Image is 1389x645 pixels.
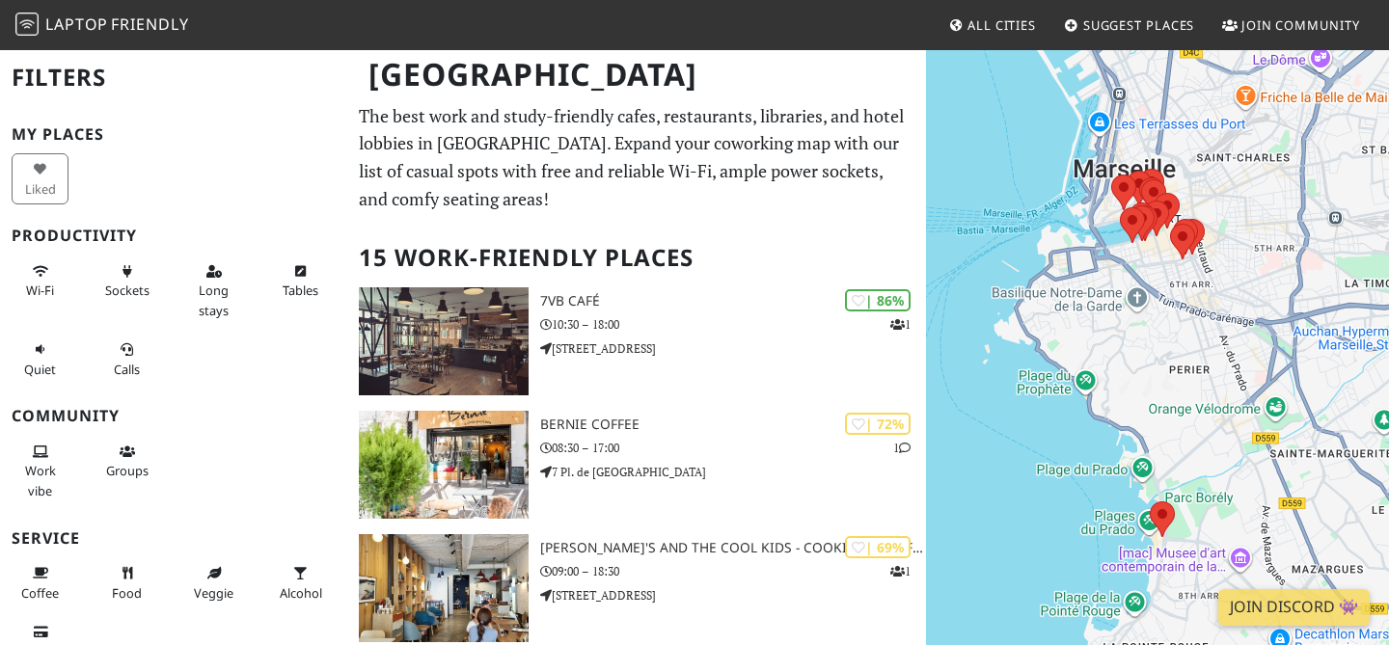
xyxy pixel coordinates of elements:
a: Emilie's and the cool kids - Cookies & Coffee shop | 69% 1 [PERSON_NAME]'s and the cool kids - Co... [347,534,926,642]
span: Work-friendly tables [283,282,318,299]
button: Veggie [185,557,242,608]
span: Join Community [1241,16,1360,34]
span: Group tables [106,462,149,479]
span: Friendly [111,13,188,35]
p: 7 Pl. de [GEOGRAPHIC_DATA] [540,463,926,481]
img: Emilie's and the cool kids - Cookies & Coffee shop [359,534,529,642]
span: Suggest Places [1083,16,1195,34]
span: Power sockets [105,282,150,299]
h3: Community [12,407,336,425]
h3: My Places [12,125,336,144]
button: Wi-Fi [12,255,68,307]
button: Calls [98,334,155,385]
button: Groups [98,436,155,487]
h3: Productivity [12,227,336,245]
a: Join Community [1214,8,1368,42]
p: [STREET_ADDRESS] [540,339,926,358]
button: Quiet [12,334,68,385]
p: 1 [890,315,911,334]
h1: [GEOGRAPHIC_DATA] [353,48,922,101]
a: Bernie Coffee | 72% 1 Bernie Coffee 08:30 – 17:00 7 Pl. de [GEOGRAPHIC_DATA] [347,411,926,519]
p: 08:30 – 17:00 [540,439,926,457]
span: Video/audio calls [114,361,140,378]
span: All Cities [967,16,1036,34]
button: Long stays [185,255,242,326]
span: People working [25,462,56,498]
span: Stable Wi-Fi [26,282,54,299]
p: 1 [890,562,911,580]
button: Alcohol [272,557,329,608]
p: 1 [893,439,911,457]
p: 10:30 – 18:00 [540,315,926,334]
h2: Filters [12,48,336,107]
a: All Cities [940,8,1044,42]
h3: [PERSON_NAME]'s and the cool kids - Cookies & Coffee shop [540,540,926,556]
span: Veggie [194,584,233,602]
a: Join Discord 👾 [1218,589,1370,626]
h2: 15 Work-Friendly Places [359,228,914,287]
p: [STREET_ADDRESS] [540,586,926,605]
a: Suggest Places [1056,8,1203,42]
img: Bernie Coffee [359,411,529,519]
h3: Service [12,529,336,548]
button: Tables [272,255,329,307]
button: Food [98,557,155,608]
span: Food [112,584,142,602]
span: Long stays [199,282,229,318]
a: 7VB Café | 86% 1 7VB Café 10:30 – 18:00 [STREET_ADDRESS] [347,287,926,395]
button: Coffee [12,557,68,608]
button: Work vibe [12,436,68,506]
h3: Bernie Coffee [540,417,926,433]
a: LaptopFriendly LaptopFriendly [15,9,189,42]
img: 7VB Café [359,287,529,395]
span: Quiet [24,361,56,378]
div: | 86% [845,289,911,311]
h3: 7VB Café [540,293,926,309]
img: LaptopFriendly [15,13,39,36]
div: | 69% [845,536,911,558]
p: The best work and study-friendly cafes, restaurants, libraries, and hotel lobbies in [GEOGRAPHIC_... [359,102,914,213]
button: Sockets [98,255,155,307]
p: 09:00 – 18:30 [540,562,926,580]
div: | 72% [845,413,911,435]
span: Alcohol [280,584,322,602]
span: Coffee [21,584,59,602]
span: Laptop [45,13,108,35]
